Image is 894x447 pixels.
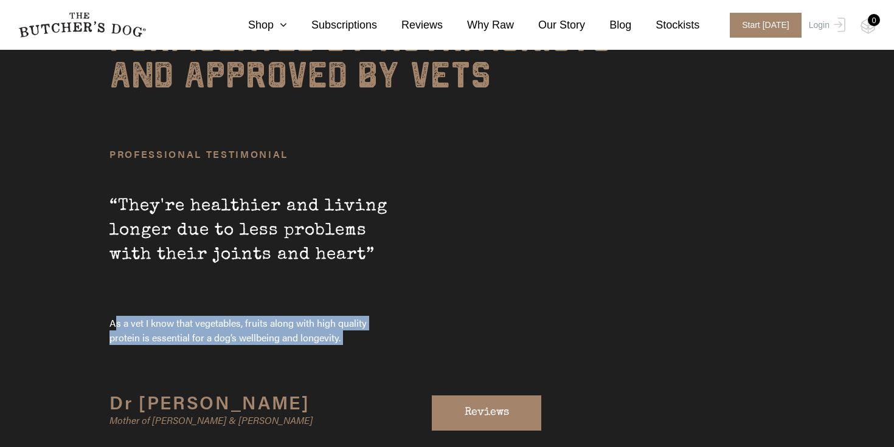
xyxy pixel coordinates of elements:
span: As a vet I know that vegetables, fruits along with high quality protein is essential for a dog’s ... [109,316,395,345]
span: PROFESSIONAL TESTIMONIAL [109,151,395,158]
iframe: The Butcher&rsquo;s Dog &reg; | Dr Louise [434,151,785,345]
a: Subscriptions [287,17,377,33]
div: Mother of [PERSON_NAME] & [PERSON_NAME] [109,411,395,429]
div: 0 [868,14,880,26]
a: Stockists [631,17,699,33]
a: Login [806,13,845,38]
a: Reviews [432,395,541,431]
h6: Formulated by nutritionists and approved by vets [109,23,785,96]
a: Blog [585,17,631,33]
a: Our Story [514,17,585,33]
div: Dr [PERSON_NAME] [109,394,395,411]
img: TBD_Cart-Empty.png [861,18,876,34]
span: “They're healthier and living longer due to less problems with their joints and heart” [109,158,395,316]
a: Shop [224,17,287,33]
span: Start [DATE] [730,13,802,38]
a: Why Raw [443,17,514,33]
a: Start [DATE] [718,13,806,38]
a: Reviews [377,17,443,33]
